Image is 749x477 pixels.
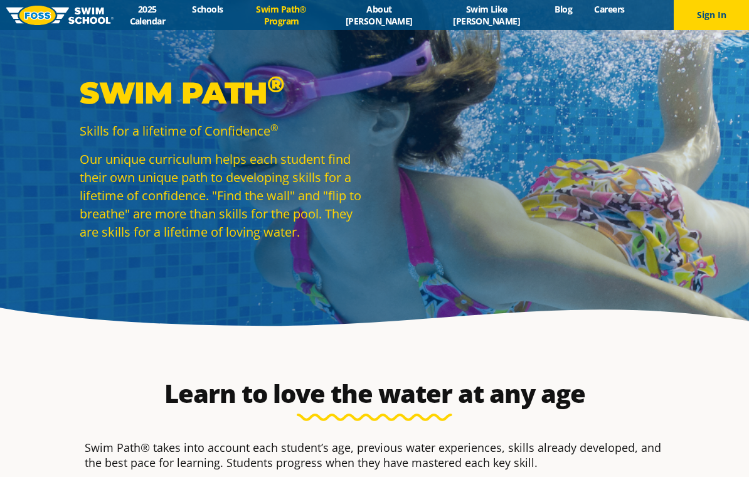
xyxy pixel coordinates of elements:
p: Swim Path® takes into account each student’s age, previous water experiences, skills already deve... [85,440,664,470]
a: 2025 Calendar [114,3,181,27]
a: About [PERSON_NAME] [329,3,429,27]
p: Swim Path [80,74,368,112]
a: Careers [583,3,635,15]
img: FOSS Swim School Logo [6,6,114,25]
a: Swim Path® Program [234,3,329,27]
a: Swim Like [PERSON_NAME] [429,3,544,27]
h2: Learn to love the water at any age [78,378,671,409]
sup: ® [270,121,278,134]
a: Schools [181,3,234,15]
p: Skills for a lifetime of Confidence [80,122,368,140]
p: Our unique curriculum helps each student find their own unique path to developing skills for a li... [80,150,368,241]
sup: ® [267,70,284,98]
a: Blog [544,3,583,15]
